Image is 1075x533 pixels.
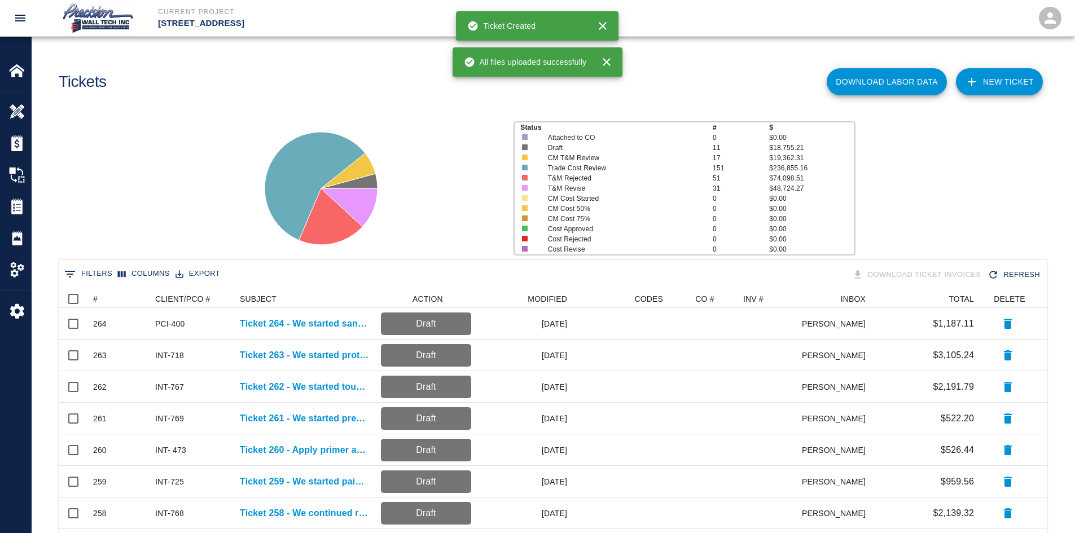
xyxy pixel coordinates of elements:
[93,350,107,361] div: 263
[634,290,663,308] div: CODES
[827,68,947,95] button: Download Labor Data
[155,350,184,361] div: INT-718
[933,317,974,331] p: $1,187.11
[548,133,696,143] p: Attached to CO
[802,371,871,403] div: [PERSON_NAME]
[61,2,135,34] img: Precision Wall Tech, Inc.
[240,443,370,457] a: Ticket 260 - Apply primer and two finish coats in color P-1 in corridor #4008
[949,290,974,308] div: TOTAL
[713,224,769,234] p: 0
[240,317,370,331] p: Ticket 264 - We started sanding, taping, and applying primer and two finish coats on elevator ent...
[1019,479,1075,533] iframe: Chat Widget
[548,244,696,254] p: Cost Revise
[385,380,467,394] p: Draft
[477,497,573,529] div: [DATE]
[413,290,443,308] div: ACTION
[933,506,974,520] p: $2,139.32
[769,234,854,244] p: $0.00
[713,193,769,204] p: 0
[93,476,107,487] div: 259
[548,224,696,234] p: Cost Approved
[802,308,871,340] div: [PERSON_NAME]
[385,506,467,520] p: Draft
[464,52,587,72] div: All files uploaded successfully
[850,265,986,285] div: Tickets download in groups of 15
[713,163,769,173] p: 151
[769,153,854,163] p: $19,362.31
[941,443,974,457] p: $526.44
[62,265,115,283] button: Show filters
[713,204,769,214] p: 0
[385,349,467,362] p: Draft
[234,290,375,308] div: SUBJECT
[385,317,467,331] p: Draft
[477,403,573,434] div: [DATE]
[713,183,769,193] p: 31
[155,476,184,487] div: INT-725
[467,16,536,36] div: Ticket Created
[375,290,477,308] div: ACTION
[477,466,573,497] div: [DATE]
[769,214,854,224] p: $0.00
[477,290,573,308] div: MODIFIED
[93,290,98,308] div: #
[158,17,599,30] p: [STREET_ADDRESS]
[548,173,696,183] p: T&M Rejected
[548,193,696,204] p: CM Cost Started
[956,68,1043,95] a: NEW TICKET
[769,244,854,254] p: $0.00
[669,290,738,308] div: CO #
[477,371,573,403] div: [DATE]
[173,265,223,283] button: Export
[548,204,696,214] p: CM Cost 50%
[713,234,769,244] p: 0
[155,290,210,308] div: CLIENT/PCO #
[980,290,1036,308] div: DELETE
[769,183,854,193] p: $48,724.27
[155,318,185,329] div: PCI-400
[93,508,107,519] div: 258
[477,434,573,466] div: [DATE]
[769,133,854,143] p: $0.00
[150,290,234,308] div: CLIENT/PCO #
[573,290,669,308] div: CODES
[713,133,769,143] p: 0
[548,143,696,153] p: Draft
[155,413,184,424] div: INT-769
[769,122,854,133] p: $
[115,265,173,283] button: Select columns
[769,224,854,234] p: $0.00
[385,443,467,457] p: Draft
[985,265,1045,285] button: Refresh
[528,290,567,308] div: MODIFIED
[548,214,696,224] p: CM Cost 75%
[802,466,871,497] div: [PERSON_NAME]
[802,403,871,434] div: [PERSON_NAME]
[240,412,370,425] p: Ticket 261 - We started prepping and reapplying primer
[802,290,871,308] div: INBOX
[802,340,871,371] div: [PERSON_NAME]
[985,265,1045,285] div: Refresh the list
[548,183,696,193] p: T&M Revise
[695,290,714,308] div: CO #
[93,318,107,329] div: 264
[240,290,277,308] div: SUBJECT
[713,214,769,224] p: 0
[155,381,184,393] div: INT-767
[769,193,854,204] p: $0.00
[93,381,107,393] div: 262
[548,234,696,244] p: Cost Rejected
[158,7,599,17] p: Current Project
[240,380,370,394] a: Ticket 262 - We started touching up the drywall ceiling, metal doors, frames and, patches on the ...
[933,349,974,362] p: $3,105.24
[941,475,974,488] p: $959.56
[871,290,980,308] div: TOTAL
[841,290,866,308] div: INBOX
[240,475,370,488] a: Ticket 259 - We started painting the additional conduits installed after our final coat in bike s...
[713,122,769,133] p: #
[743,290,764,308] div: INV #
[520,122,713,133] p: Status
[548,153,696,163] p: CM T&M Review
